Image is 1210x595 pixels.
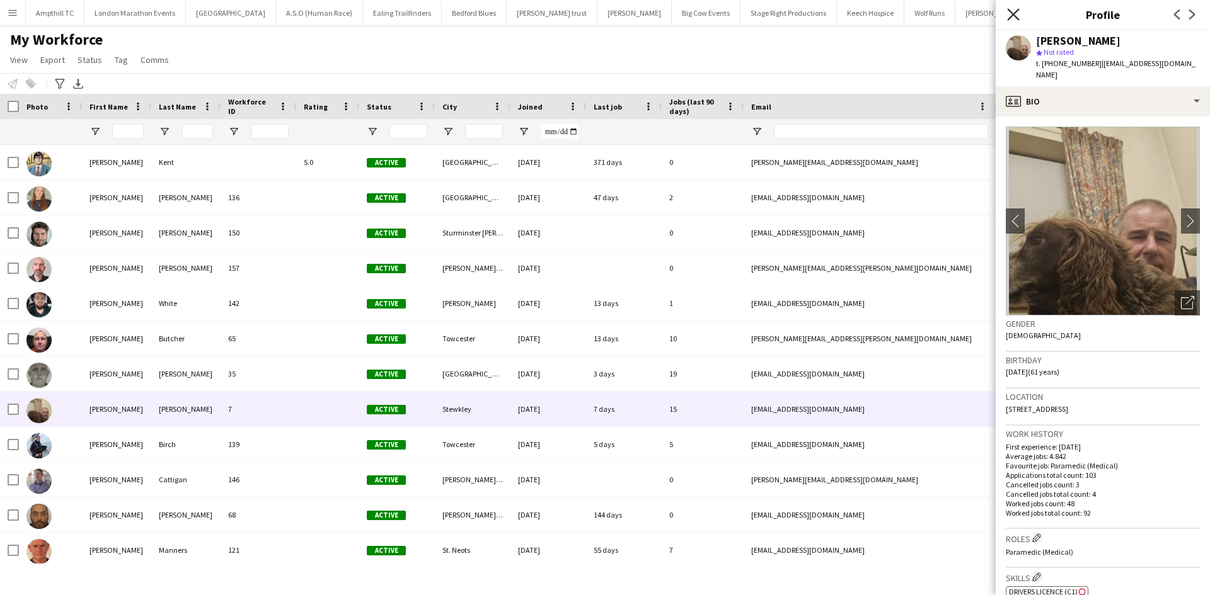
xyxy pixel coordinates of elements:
[82,497,151,532] div: [PERSON_NAME]
[151,251,221,285] div: [PERSON_NAME]
[1036,59,1102,68] span: t. [PHONE_NUMBER]
[744,145,996,179] div: [PERSON_NAME][EMAIL_ADDRESS][DOMAIN_NAME]
[1006,331,1081,340] span: [DEMOGRAPHIC_DATA]
[586,356,662,391] div: 3 days
[221,497,296,532] div: 68
[389,124,427,139] input: Status Filter Input
[586,145,662,179] div: 371 days
[228,126,239,137] button: Open Filter Menu
[221,356,296,391] div: 35
[435,356,510,391] div: [GEOGRAPHIC_DATA]
[151,286,221,320] div: White
[996,6,1210,23] h3: Profile
[837,1,904,25] button: Keech Hospice
[367,158,406,167] span: Active
[435,533,510,567] div: St. Neots
[662,392,744,426] div: 15
[151,392,221,426] div: [PERSON_NAME]
[1006,367,1059,377] span: [DATE] (61 years)
[89,126,101,137] button: Open Filter Menu
[586,392,662,426] div: 7 days
[744,215,996,250] div: [EMAIL_ADDRESS][DOMAIN_NAME]
[82,356,151,391] div: [PERSON_NAME]
[1006,428,1200,439] h3: Work history
[510,251,586,285] div: [DATE]
[82,180,151,215] div: [PERSON_NAME]
[662,497,744,532] div: 0
[996,86,1210,116] div: Bio
[35,52,70,68] a: Export
[84,1,186,25] button: London Marathon Events
[221,462,296,497] div: 146
[26,504,52,529] img: David Goulbourne
[52,76,67,91] app-action-btn: Advanced filters
[744,497,996,532] div: [EMAIL_ADDRESS][DOMAIN_NAME]
[510,321,586,356] div: [DATE]
[78,54,102,65] span: Status
[669,97,721,116] span: Jobs (last 90 days)
[435,427,510,462] div: Towcester
[26,222,52,247] img: Daniel Colthart
[518,102,543,111] span: Joined
[672,1,740,25] button: Big Cow Events
[221,321,296,356] div: 65
[82,215,151,250] div: [PERSON_NAME]
[744,533,996,567] div: [EMAIL_ADDRESS][DOMAIN_NAME]
[181,124,213,139] input: Last Name Filter Input
[586,533,662,567] div: 55 days
[435,145,510,179] div: [GEOGRAPHIC_DATA]
[82,251,151,285] div: [PERSON_NAME]
[26,363,52,388] img: Darren Clarke
[510,392,586,426] div: [DATE]
[597,1,672,25] button: [PERSON_NAME]
[40,54,65,65] span: Export
[367,405,406,414] span: Active
[367,193,406,203] span: Active
[1006,570,1200,584] h3: Skills
[221,251,296,285] div: 157
[662,180,744,215] div: 2
[151,462,221,497] div: Cattigan
[507,1,597,25] button: [PERSON_NAME] trust
[1006,547,1073,557] span: Paramedic (Medical)
[221,215,296,250] div: 150
[367,440,406,450] span: Active
[367,264,406,273] span: Active
[510,215,586,250] div: [DATE]
[221,286,296,320] div: 142
[367,229,406,238] span: Active
[135,52,174,68] a: Comms
[151,215,221,250] div: [PERSON_NAME]
[26,433,52,458] img: David Birch
[82,392,151,426] div: [PERSON_NAME]
[151,427,221,462] div: Birch
[1006,404,1068,414] span: [STREET_ADDRESS]
[904,1,955,25] button: Wolf Runs
[594,102,622,111] span: Last job
[151,356,221,391] div: [PERSON_NAME]
[367,511,406,520] span: Active
[82,145,151,179] div: [PERSON_NAME]
[510,533,586,567] div: [DATE]
[744,180,996,215] div: [EMAIL_ADDRESS][DOMAIN_NAME]
[435,321,510,356] div: Towcester
[744,251,996,285] div: [PERSON_NAME][EMAIL_ADDRESS][PERSON_NAME][DOMAIN_NAME]
[221,533,296,567] div: 121
[26,468,52,494] img: David Cattigan
[367,334,406,344] span: Active
[10,54,28,65] span: View
[159,102,196,111] span: Last Name
[510,462,586,497] div: [DATE]
[510,286,586,320] div: [DATE]
[744,392,996,426] div: [EMAIL_ADDRESS][DOMAIN_NAME]
[251,124,289,139] input: Workforce ID Filter Input
[662,356,744,391] div: 19
[465,124,503,139] input: City Filter Input
[151,145,221,179] div: Kent
[5,52,33,68] a: View
[1006,318,1200,329] h3: Gender
[26,327,52,353] img: Darren Butcher
[367,299,406,309] span: Active
[510,497,586,532] div: [DATE]
[115,54,128,65] span: Tag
